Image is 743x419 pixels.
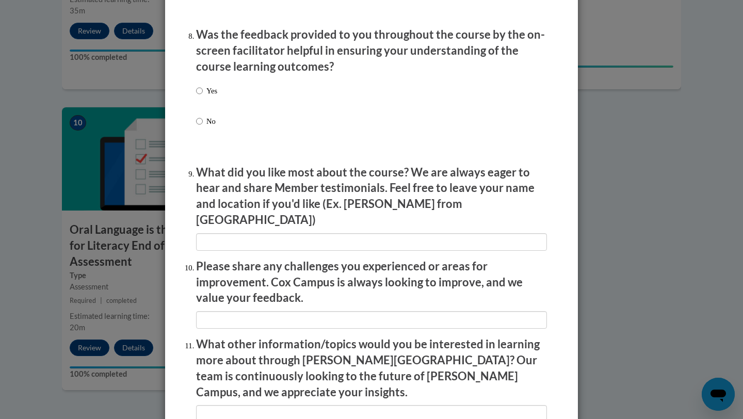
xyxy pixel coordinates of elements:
[196,336,547,400] p: What other information/topics would you be interested in learning more about through [PERSON_NAME...
[196,259,547,306] p: Please share any challenges you experienced or areas for improvement. Cox Campus is always lookin...
[206,116,217,127] p: No
[196,85,203,96] input: Yes
[206,85,217,96] p: Yes
[196,116,203,127] input: No
[196,27,547,74] p: Was the feedback provided to you throughout the course by the on-screen facilitator helpful in en...
[196,165,547,228] p: What did you like most about the course? We are always eager to hear and share Member testimonial...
